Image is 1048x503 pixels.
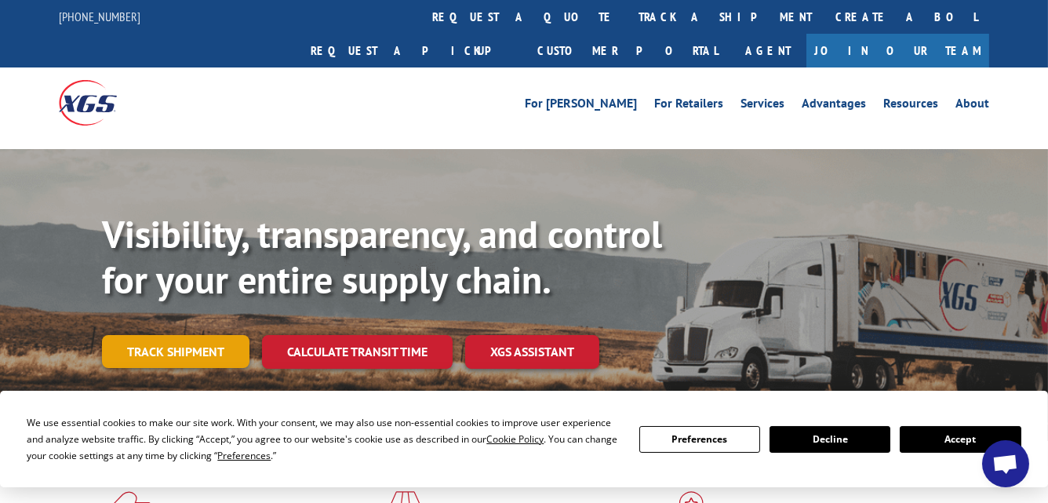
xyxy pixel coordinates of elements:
[770,426,890,453] button: Decline
[806,34,989,67] a: Join Our Team
[730,34,806,67] a: Agent
[883,97,938,115] a: Resources
[27,414,620,464] div: We use essential cookies to make our site work. With your consent, we may also use non-essential ...
[262,335,453,369] a: Calculate transit time
[217,449,271,462] span: Preferences
[102,335,249,368] a: Track shipment
[59,9,140,24] a: [PHONE_NUMBER]
[102,210,662,304] b: Visibility, transparency, and control for your entire supply chain.
[639,426,760,453] button: Preferences
[741,97,784,115] a: Services
[525,97,637,115] a: For [PERSON_NAME]
[654,97,723,115] a: For Retailers
[465,335,599,369] a: XGS ASSISTANT
[299,34,526,67] a: Request a pickup
[526,34,730,67] a: Customer Portal
[982,440,1029,487] a: Open chat
[802,97,866,115] a: Advantages
[900,426,1021,453] button: Accept
[486,432,544,446] span: Cookie Policy
[955,97,989,115] a: About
